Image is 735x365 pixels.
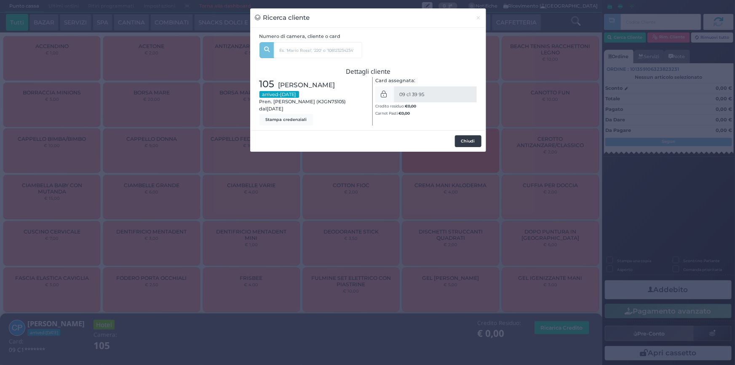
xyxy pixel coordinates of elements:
b: € [398,111,410,115]
h3: Dettagli cliente [259,68,477,75]
b: € [405,104,416,108]
span: × [476,13,481,22]
button: Chiudi [471,8,486,27]
span: 105 [259,77,275,91]
span: 0,00 [408,103,416,109]
input: Es. 'Mario Rossi', '220' o '108123234234' [274,42,362,58]
span: 0,00 [401,110,410,116]
span: [PERSON_NAME] [278,80,335,90]
button: Stampa credenziali [259,114,313,126]
small: Credito residuo: [375,104,416,108]
small: arrived-[DATE] [259,91,299,98]
small: Carnet Pasti: [375,111,410,115]
h3: Ricerca cliente [255,13,310,23]
label: Card assegnata: [375,77,415,84]
label: Numero di camera, cliente o card [259,33,341,40]
button: Chiudi [455,135,481,147]
span: [DATE] [267,105,284,113]
div: Pren. [PERSON_NAME] (KJGN75105) dal [255,77,368,126]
